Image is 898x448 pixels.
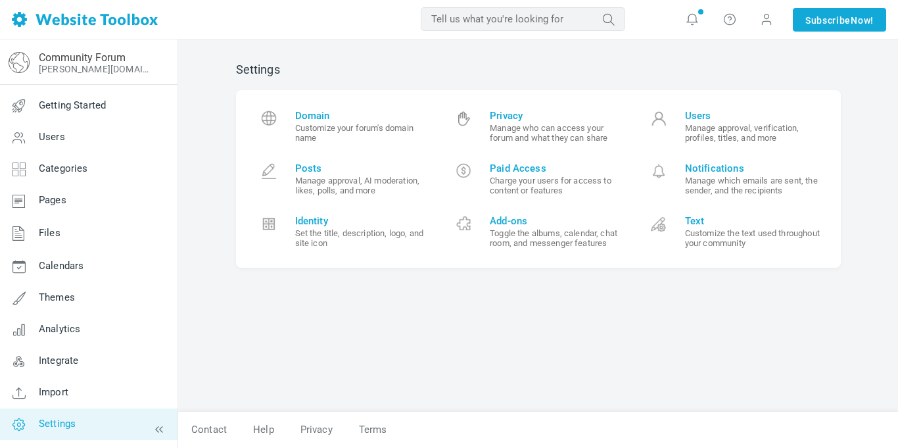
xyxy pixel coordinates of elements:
span: Domain [295,110,431,122]
span: Notifications [685,162,821,174]
small: Customize your forum's domain name [295,123,431,143]
span: Add-ons [490,215,626,227]
a: Posts Manage approval, AI moderation, likes, polls, and more [246,153,441,205]
span: Now! [851,13,874,28]
small: Manage approval, AI moderation, likes, polls, and more [295,176,431,195]
a: Privacy [287,418,346,441]
span: Paid Access [490,162,626,174]
a: Terms [346,418,400,441]
a: Paid Access Charge your users for access to content or features [440,153,636,205]
small: Toggle the albums, calendar, chat room, and messenger features [490,228,626,248]
small: Customize the text used throughout your community [685,228,821,248]
span: Files [39,227,60,239]
span: Identity [295,215,431,227]
span: Analytics [39,323,80,335]
span: Settings [39,418,76,430]
a: Privacy Manage who can access your forum and what they can share [440,100,636,153]
small: Manage which emails are sent, the sender, and the recipients [685,176,821,195]
a: Notifications Manage which emails are sent, the sender, and the recipients [636,153,831,205]
span: Users [685,110,821,122]
a: SubscribeNow! [793,8,886,32]
span: Posts [295,162,431,174]
a: Community Forum [39,51,126,64]
span: Calendars [39,260,83,272]
a: Help [240,418,287,441]
a: Identity Set the title, description, logo, and site icon [246,205,441,258]
a: Contact [178,418,240,441]
h2: Settings [236,62,841,77]
span: Integrate [39,355,78,366]
span: Pages [39,194,66,206]
small: Manage who can access your forum and what they can share [490,123,626,143]
img: globe-icon.png [9,52,30,73]
small: Manage approval, verification, profiles, titles, and more [685,123,821,143]
a: Domain Customize your forum's domain name [246,100,441,153]
span: Themes [39,291,75,303]
span: Users [39,131,65,143]
small: Charge your users for access to content or features [490,176,626,195]
span: Privacy [490,110,626,122]
a: [PERSON_NAME][DOMAIN_NAME] [39,64,153,74]
a: Text Customize the text used throughout your community [636,205,831,258]
input: Tell us what you're looking for [421,7,625,31]
a: Users Manage approval, verification, profiles, titles, and more [636,100,831,153]
span: Getting Started [39,99,106,111]
span: Categories [39,162,88,174]
span: Import [39,386,68,398]
a: Add-ons Toggle the albums, calendar, chat room, and messenger features [440,205,636,258]
small: Set the title, description, logo, and site icon [295,228,431,248]
span: Text [685,215,821,227]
